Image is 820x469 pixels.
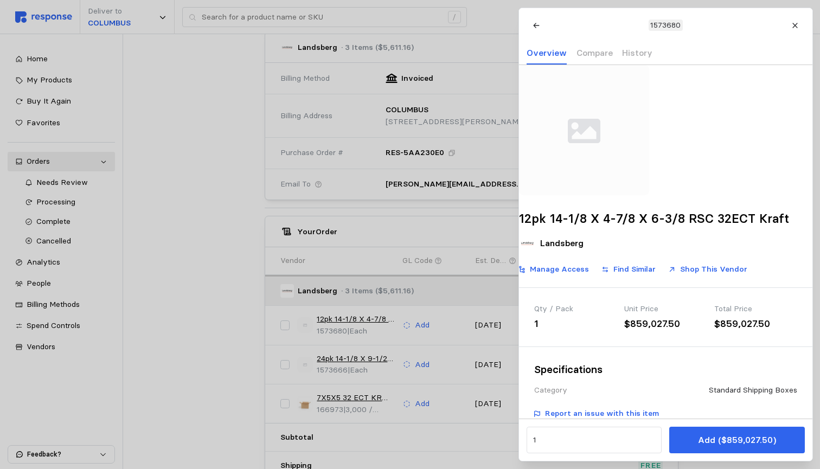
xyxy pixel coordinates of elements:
[534,317,617,331] div: 1
[544,408,658,420] p: Report an issue with this item
[533,431,655,450] input: Qty
[622,46,652,60] p: History
[540,236,583,250] p: Landsberg
[669,427,804,453] button: Add ($859,027.50)
[576,46,612,60] p: Compare
[534,384,567,396] div: Category
[680,264,747,275] p: Shop This Vendor
[527,403,665,424] button: Report an issue with this item
[613,264,655,275] p: Find Similar
[519,65,649,195] img: svg%3e
[697,433,776,447] p: Add ($859,027.50)
[595,259,662,280] button: Find Similar
[624,303,707,315] div: Unit Price
[662,259,753,280] button: Shop This Vendor
[519,210,812,227] h2: 12pk 14-1/8 X 4-7/8 X 6-3/8 RSC 32ECT Kraft
[714,303,797,315] div: Total Price
[714,317,797,331] div: $859,027.50
[527,46,567,60] p: Overview
[534,303,617,315] div: Qty / Pack
[624,317,707,331] div: $859,027.50
[708,384,797,396] div: Standard Shipping Boxes
[529,264,588,275] p: Manage Access
[650,20,681,31] p: 1573680
[511,259,595,280] button: Manage Access
[534,362,797,377] h3: Specifications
